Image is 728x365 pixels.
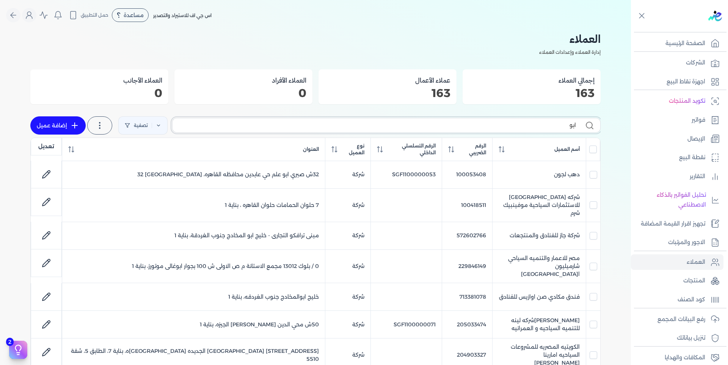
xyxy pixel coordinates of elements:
span: شركة [352,171,364,178]
span: خليج ابوالمخادج جنوب الغردقه، بناية 1 [228,293,319,300]
td: 572602766 [442,222,493,249]
td: فندق مكادي صن اوازيس للفنادق [492,283,586,311]
td: SGF1100000071 [370,311,442,338]
span: 0 / بلوك 13012 مجمع الاستانة م ص الاولى ش 100 بجوار ابوغالى موتورز، بناية 1 [132,263,319,269]
span: تعديل [38,143,54,150]
a: تكويد المنتجات [631,93,723,109]
span: الرقم التسلسلي الداخلي [386,143,436,156]
span: 32ش صبري ابو علم حي عابدين محافظه القاهره، [GEOGRAPHIC_DATA] 32 [137,171,319,178]
a: نقطة البيع [631,150,723,166]
p: الصفحة الرئيسية [665,39,705,49]
td: [PERSON_NAME]شركه لينه للتنميه السياحيه و العمرانيه [492,311,586,338]
h3: العملاء الأفراد [180,75,306,85]
h3: عملاء الأعمال [325,75,450,85]
a: تجهيز اقرار القيمة المضافة [631,216,723,232]
a: تنزيل بياناتك [631,330,723,346]
a: العملاء [631,254,723,270]
td: SGF1100000053 [370,161,442,188]
a: رفع البيانات المجمع [631,312,723,327]
button: 2 [9,341,27,359]
a: الشركات [631,55,723,71]
td: شركه [GEOGRAPHIC_DATA] للاستثمارات السياحية موفينبيك شرم [492,188,586,222]
span: شركة [352,232,364,239]
p: رفع البيانات المجمع [657,315,705,324]
span: اس جي اف للاستيراد والتصدير [153,13,212,18]
p: تنزيل بياناتك [677,333,705,343]
span: نوع العميل [340,143,364,156]
p: الاجور والمرتبات [668,238,705,248]
p: 0 [36,88,162,98]
td: 229846149 [442,249,493,283]
td: دهب لجون [492,161,586,188]
a: الاجور والمرتبات [631,235,723,251]
span: شركة [352,351,364,358]
p: إدارة العملاء وإعدادات العملاء [30,47,601,57]
p: تكويد المنتجات [669,96,705,106]
a: الإيصال [631,131,723,147]
span: شركة [352,202,364,208]
span: شركة [352,293,364,300]
td: شركة جاز للفنادق والمنتجعات [492,222,586,249]
td: مصر للاعمار والتنميه السياحي شارميليون ا[GEOGRAPHIC_DATA] [492,249,586,283]
p: المنتجات [683,276,705,286]
p: 163 [469,88,595,98]
h3: العملاء الأجانب [36,75,162,85]
p: كود الصنف [678,295,705,305]
span: العنوان [303,146,319,153]
a: تصفية [118,116,168,135]
a: تحليل الفواتير بالذكاء الاصطناعي [631,187,723,213]
span: 2 [6,338,14,346]
p: تحليل الفواتير بالذكاء الاصطناعي [635,190,706,210]
span: 50ش محي الدين [PERSON_NAME] الجيزه، بناية 1 [200,321,319,328]
span: حمل التطبيق [81,12,108,19]
a: اجهزة نقاط البيع [631,74,723,90]
a: إضافة عميل [30,116,86,135]
span: مساعدة [124,13,144,18]
p: 0 [180,88,306,98]
p: اجهزة نقاط البيع [667,77,705,87]
span: الرقم الضريبي [457,143,486,156]
span: أسم العميل [554,146,580,153]
p: المكافات والهدايا [665,353,705,363]
a: المنتجات [631,273,723,289]
td: 100053408 [442,161,493,188]
span: [STREET_ADDRESS] [GEOGRAPHIC_DATA] الجديده [GEOGRAPHIC_DATA]ه، بناية 7، الطابق 5، شقة 5510 [71,348,319,362]
span: شركة [352,263,364,269]
td: 713381078 [442,283,493,311]
a: الصفحة الرئيسية [631,36,723,52]
td: 100418511 [442,188,493,222]
h3: إجمالي العملاء [469,75,595,85]
p: فواتير [692,115,705,125]
span: 7 حلوان الحمامات حلوان القاهره ، بناية 1 [225,202,319,208]
p: تجهيز اقرار القيمة المضافة [641,219,705,229]
button: حمل التطبيق [67,9,110,22]
div: مساعدة [112,8,149,22]
p: التقارير [690,172,705,182]
span: مبنى ترافكو التجارى - خليج ابو المخادج جنوب الغردقة، بناية 1 [174,232,319,239]
a: التقارير [631,169,723,185]
p: 163 [325,88,450,98]
span: شركة [352,321,364,328]
img: logo [708,11,722,21]
input: بحث [179,121,576,129]
p: نقطة البيع [679,153,705,163]
p: الشركات [686,58,705,68]
p: العملاء [687,257,705,267]
p: الإيصال [687,134,705,144]
h2: العملاء [30,30,601,47]
a: كود الصنف [631,292,723,308]
td: 205033474 [442,311,493,338]
a: فواتير [631,112,723,128]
